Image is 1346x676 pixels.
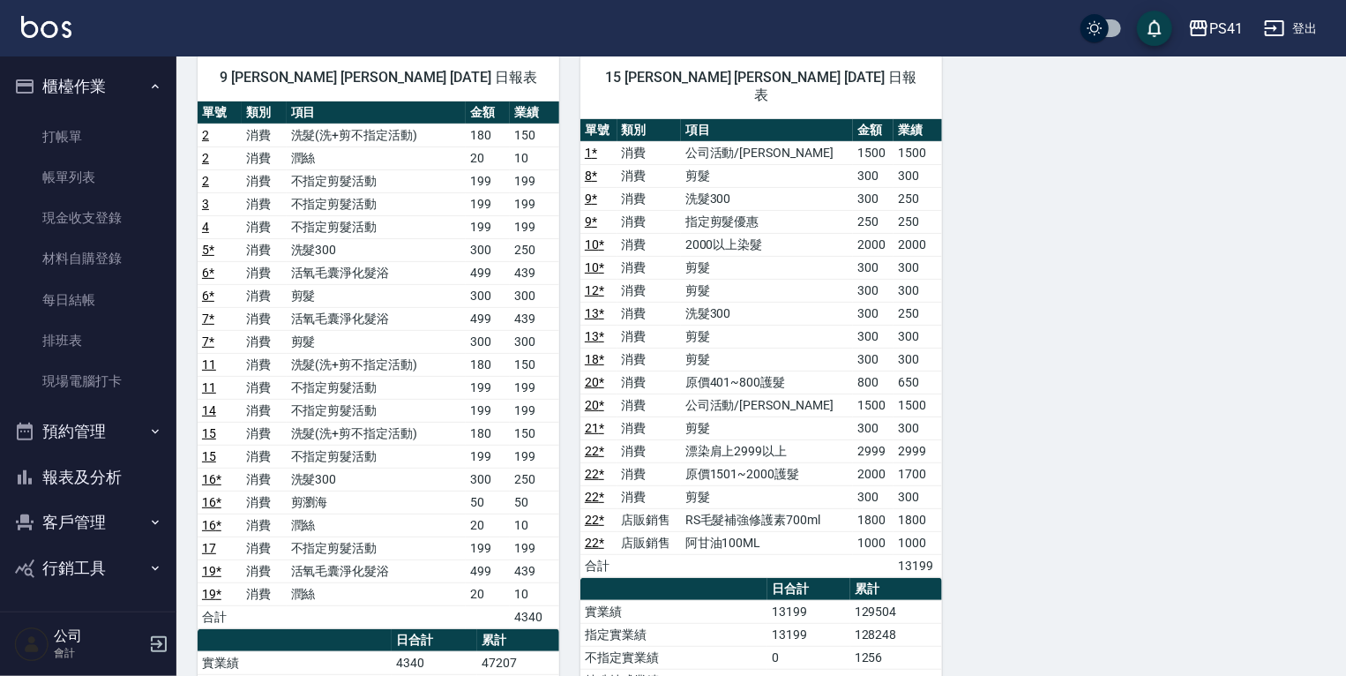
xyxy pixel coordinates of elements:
td: 剪髮 [681,164,854,187]
td: 180 [466,422,510,445]
td: 2000 [894,233,942,256]
td: 250 [853,210,894,233]
td: 洗髮300 [681,302,854,325]
td: 指定實業績 [580,623,767,646]
td: 199 [510,399,559,422]
td: 剪髮 [681,279,854,302]
th: 類別 [242,101,286,124]
td: 2999 [894,439,942,462]
td: 消費 [242,468,286,491]
a: 每日結帳 [7,280,169,320]
td: 消費 [617,302,681,325]
td: 剪髮 [287,330,467,353]
a: 排班表 [7,320,169,361]
h5: 公司 [54,627,144,645]
td: 300 [853,348,894,371]
a: 4 [202,220,209,234]
a: 11 [202,380,216,394]
span: 15 [PERSON_NAME] [PERSON_NAME] [DATE] 日報表 [602,69,921,104]
td: 150 [510,353,559,376]
td: 消費 [242,399,286,422]
th: 累計 [477,629,559,652]
td: 250 [510,468,559,491]
td: 洗髮(洗+剪不指定活動) [287,422,467,445]
td: 阿甘油100ML [681,531,854,554]
a: 2 [202,174,209,188]
td: 消費 [242,330,286,353]
td: 199 [466,537,510,560]
td: 13199 [894,554,942,577]
td: 剪髮 [681,325,854,348]
td: 洗髮(洗+剪不指定活動) [287,353,467,376]
td: 13199 [767,623,850,646]
td: RS毛髮補強修護素700ml [681,508,854,531]
td: 不指定剪髮活動 [287,169,467,192]
th: 項目 [681,119,854,142]
a: 現金收支登錄 [7,198,169,238]
td: 原價1501~2000護髮 [681,462,854,485]
th: 金額 [853,119,894,142]
td: 洗髮(洗+剪不指定活動) [287,124,467,146]
td: 消費 [617,325,681,348]
td: 公司活動/[PERSON_NAME] [681,394,854,417]
a: 15 [202,449,216,463]
button: 行銷工具 [7,545,169,591]
button: 預約管理 [7,409,169,454]
td: 300 [466,330,510,353]
td: 1800 [894,508,942,531]
td: 剪髮 [681,485,854,508]
td: 199 [466,445,510,468]
td: 1500 [853,141,894,164]
td: 300 [466,468,510,491]
td: 合計 [198,605,242,628]
td: 1500 [894,141,942,164]
td: 199 [510,537,559,560]
td: 199 [466,192,510,215]
td: 洗髮300 [287,238,467,261]
td: 2000以上染髮 [681,233,854,256]
td: 199 [466,215,510,238]
table: a dense table [580,119,942,578]
th: 業績 [894,119,942,142]
td: 300 [853,279,894,302]
table: a dense table [198,101,559,629]
a: 14 [202,403,216,417]
td: 199 [466,376,510,399]
td: 洗髮300 [287,468,467,491]
td: 剪髮 [287,284,467,307]
td: 消費 [242,560,286,582]
td: 300 [894,279,942,302]
td: 消費 [242,491,286,514]
td: 1500 [853,394,894,417]
td: 潤絲 [287,582,467,605]
td: 店販銷售 [617,531,681,554]
td: 50 [510,491,559,514]
td: 不指定剪髮活動 [287,376,467,399]
td: 公司活動/[PERSON_NAME] [681,141,854,164]
a: 現場電腦打卡 [7,361,169,402]
td: 300 [466,284,510,307]
td: 300 [894,348,942,371]
img: Logo [21,16,71,38]
td: 實業績 [198,651,392,674]
td: 199 [510,215,559,238]
img: Person [14,627,49,662]
td: 300 [894,417,942,439]
td: 潤絲 [287,514,467,537]
td: 不指定剪髮活動 [287,215,467,238]
a: 2 [202,151,209,165]
a: 15 [202,426,216,440]
td: 消費 [242,537,286,560]
td: 消費 [617,279,681,302]
td: 不指定剪髮活動 [287,399,467,422]
div: PS41 [1209,18,1243,40]
td: 消費 [242,307,286,330]
td: 300 [894,325,942,348]
td: 消費 [242,422,286,445]
td: 剪髮 [681,417,854,439]
td: 消費 [242,215,286,238]
td: 消費 [617,417,681,439]
td: 4340 [392,651,477,674]
td: 300 [853,164,894,187]
td: 1500 [894,394,942,417]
